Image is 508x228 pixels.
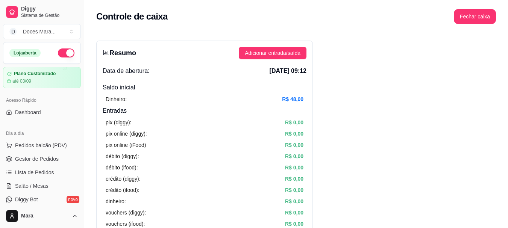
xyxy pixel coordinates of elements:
article: débito (ifood): [106,163,138,172]
article: R$ 0,00 [285,175,303,183]
button: Alterar Status [58,48,74,57]
div: Doces Mara ... [23,28,56,35]
span: Gestor de Pedidos [15,155,59,163]
span: Lista de Pedidos [15,169,54,176]
span: Mara [21,213,69,219]
div: Acesso Rápido [3,94,81,106]
article: vouchers (diggy): [106,208,146,217]
h4: Saldo inícial [103,83,306,92]
button: Fechar caixa [454,9,496,24]
a: Plano Customizadoaté 03/09 [3,67,81,88]
span: Diggy [21,6,78,12]
button: Mara [3,207,81,225]
article: R$ 0,00 [285,220,303,228]
a: DiggySistema de Gestão [3,3,81,21]
span: bar-chart [103,49,109,56]
a: Salão / Mesas [3,180,81,192]
article: R$ 0,00 [285,118,303,127]
a: Lista de Pedidos [3,166,81,178]
article: pix (diggy): [106,118,131,127]
span: Adicionar entrada/saída [245,49,300,57]
article: R$ 0,00 [285,163,303,172]
span: [DATE] 09:12 [270,66,306,75]
article: crédito (ifood): [106,186,139,194]
a: Diggy Botnovo [3,193,81,205]
span: Diggy Bot [15,196,38,203]
h2: Controle de caixa [96,11,168,23]
button: Pedidos balcão (PDV) [3,139,81,151]
article: R$ 0,00 [285,197,303,205]
article: R$ 0,00 [285,208,303,217]
article: crédito (diggy): [106,175,141,183]
span: Sistema de Gestão [21,12,78,18]
article: até 03/09 [12,78,31,84]
article: vouchers (ifood): [106,220,145,228]
article: débito (diggy): [106,152,139,160]
article: R$ 0,00 [285,141,303,149]
span: Data de abertura: [103,66,150,75]
h4: Entradas [103,106,306,115]
a: Dashboard [3,106,81,118]
article: pix online (iFood) [106,141,146,149]
div: Dia a dia [3,127,81,139]
a: Gestor de Pedidos [3,153,81,165]
article: dinheiro: [106,197,126,205]
article: R$ 48,00 [282,95,303,103]
button: Adicionar entrada/saída [239,47,306,59]
span: Dashboard [15,109,41,116]
h3: Resumo [103,48,136,58]
article: R$ 0,00 [285,186,303,194]
span: Salão / Mesas [15,182,49,190]
article: Dinheiro: [106,95,127,103]
span: Pedidos balcão (PDV) [15,142,67,149]
article: R$ 0,00 [285,130,303,138]
article: pix online (diggy): [106,130,147,138]
article: R$ 0,00 [285,152,303,160]
button: Select a team [3,24,81,39]
div: Loja aberta [9,49,41,57]
article: Plano Customizado [14,71,56,77]
span: D [9,28,17,35]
